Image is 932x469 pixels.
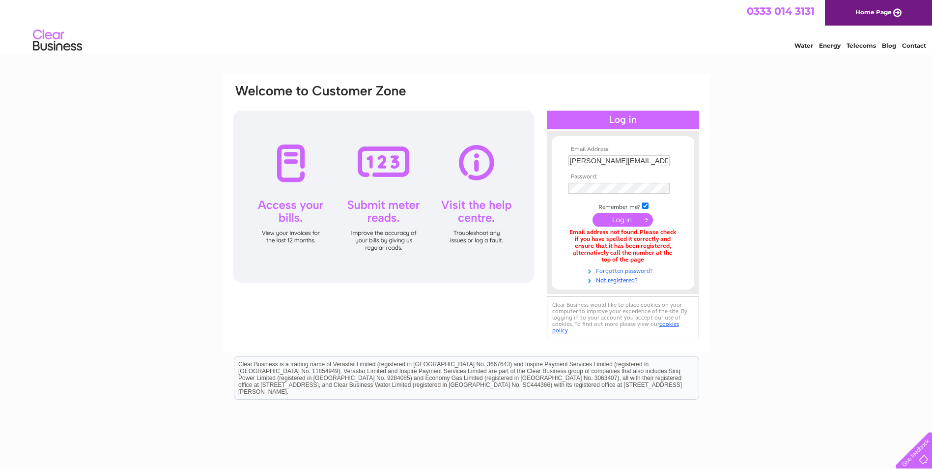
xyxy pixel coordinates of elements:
div: Clear Business would like to place cookies on your computer to improve your experience of the sit... [547,296,699,339]
img: logo.png [32,26,83,56]
a: Water [794,42,813,49]
a: 0333 014 3131 [747,5,815,17]
a: cookies policy [552,321,679,334]
a: Contact [902,42,926,49]
th: Email Address: [566,146,680,153]
th: Password: [566,174,680,180]
a: Energy [819,42,841,49]
div: Email address not found. Please check if you have spelled it correctly and ensure that it has bee... [568,229,678,263]
td: Remember me? [566,201,680,211]
a: Blog [882,42,896,49]
a: Telecoms [847,42,876,49]
div: Clear Business is a trading name of Verastar Limited (registered in [GEOGRAPHIC_DATA] No. 3667643... [234,5,699,48]
a: Not registered? [568,275,680,284]
a: Forgotten password? [568,265,680,275]
input: Submit [593,213,653,227]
